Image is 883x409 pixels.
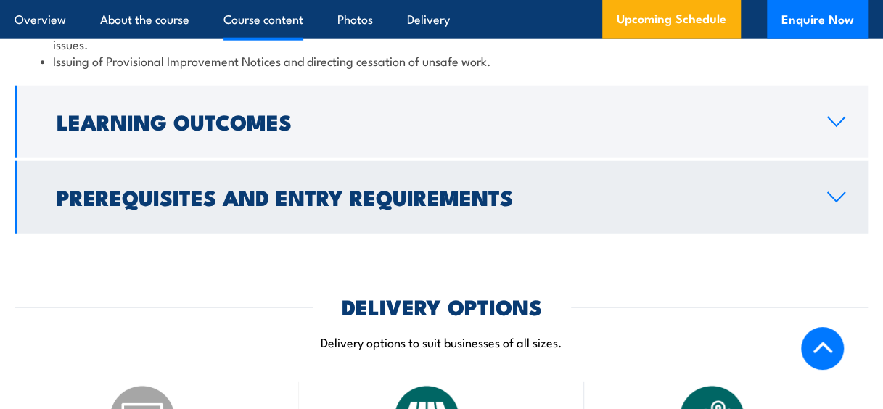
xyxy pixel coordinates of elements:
li: Issuing of Provisional Improvement Notices and directing cessation of unsafe work. [41,52,842,69]
h2: Prerequisites and Entry Requirements [57,187,804,206]
p: Delivery options to suit businesses of all sizes. [15,334,868,350]
a: Prerequisites and Entry Requirements [15,161,868,234]
a: Learning Outcomes [15,86,868,158]
h2: Learning Outcomes [57,112,804,131]
h2: DELIVERY OPTIONS [342,297,542,315]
